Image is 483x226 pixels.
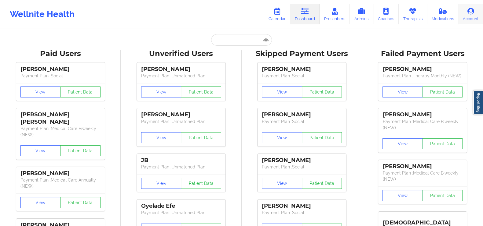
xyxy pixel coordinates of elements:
[60,145,101,156] button: Patient Data
[141,87,181,97] button: View
[20,125,101,138] p: Payment Plan : Medical Care Biweekly (NEW)
[20,73,101,79] p: Payment Plan : Social
[141,118,221,125] p: Payment Plan : Unmatched Plan
[423,87,463,97] button: Patient Data
[4,49,116,58] div: Paid Users
[290,4,320,24] a: Dashboard
[382,66,463,73] div: [PERSON_NAME]
[382,73,463,79] p: Payment Plan : Therapy Monthly (NEW)
[141,164,221,170] p: Payment Plan : Unmatched Plan
[141,132,181,143] button: View
[262,178,302,189] button: View
[262,87,302,97] button: View
[262,73,342,79] p: Payment Plan : Social
[320,4,350,24] a: Prescribers
[262,210,342,216] p: Payment Plan : Social
[302,87,342,97] button: Patient Data
[382,163,463,170] div: [PERSON_NAME]
[181,87,221,97] button: Patient Data
[264,4,290,24] a: Calendar
[20,145,61,156] button: View
[382,138,423,149] button: View
[382,170,463,182] p: Payment Plan : Medical Care Biweekly (NEW)
[20,66,101,73] div: [PERSON_NAME]
[141,66,221,73] div: [PERSON_NAME]
[20,177,101,189] p: Payment Plan : Medical Care Annually (NEW)
[399,4,427,24] a: Therapists
[373,4,399,24] a: Coaches
[302,132,342,143] button: Patient Data
[262,111,342,118] div: [PERSON_NAME]
[382,87,423,97] button: View
[20,111,101,125] div: [PERSON_NAME] [PERSON_NAME]
[20,170,101,177] div: [PERSON_NAME]
[262,164,342,170] p: Payment Plan : Social
[141,203,221,210] div: Oyelade Efe
[20,87,61,97] button: View
[262,157,342,164] div: [PERSON_NAME]
[181,178,221,189] button: Patient Data
[262,118,342,125] p: Payment Plan : Social
[141,73,221,79] p: Payment Plan : Unmatched Plan
[262,203,342,210] div: [PERSON_NAME]
[141,178,181,189] button: View
[20,197,61,208] button: View
[423,138,463,149] button: Patient Data
[141,210,221,216] p: Payment Plan : Unmatched Plan
[60,87,101,97] button: Patient Data
[246,49,358,58] div: Skipped Payment Users
[181,132,221,143] button: Patient Data
[262,66,342,73] div: [PERSON_NAME]
[302,178,342,189] button: Patient Data
[60,197,101,208] button: Patient Data
[423,190,463,201] button: Patient Data
[125,49,237,58] div: Unverified Users
[473,90,483,115] a: Report Bug
[367,49,479,58] div: Failed Payment Users
[458,4,483,24] a: Account
[427,4,459,24] a: Medications
[141,157,221,164] div: JB
[262,132,302,143] button: View
[141,111,221,118] div: [PERSON_NAME]
[382,190,423,201] button: View
[349,4,373,24] a: Admins
[382,111,463,118] div: [PERSON_NAME]
[382,118,463,131] p: Payment Plan : Medical Care Biweekly (NEW)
